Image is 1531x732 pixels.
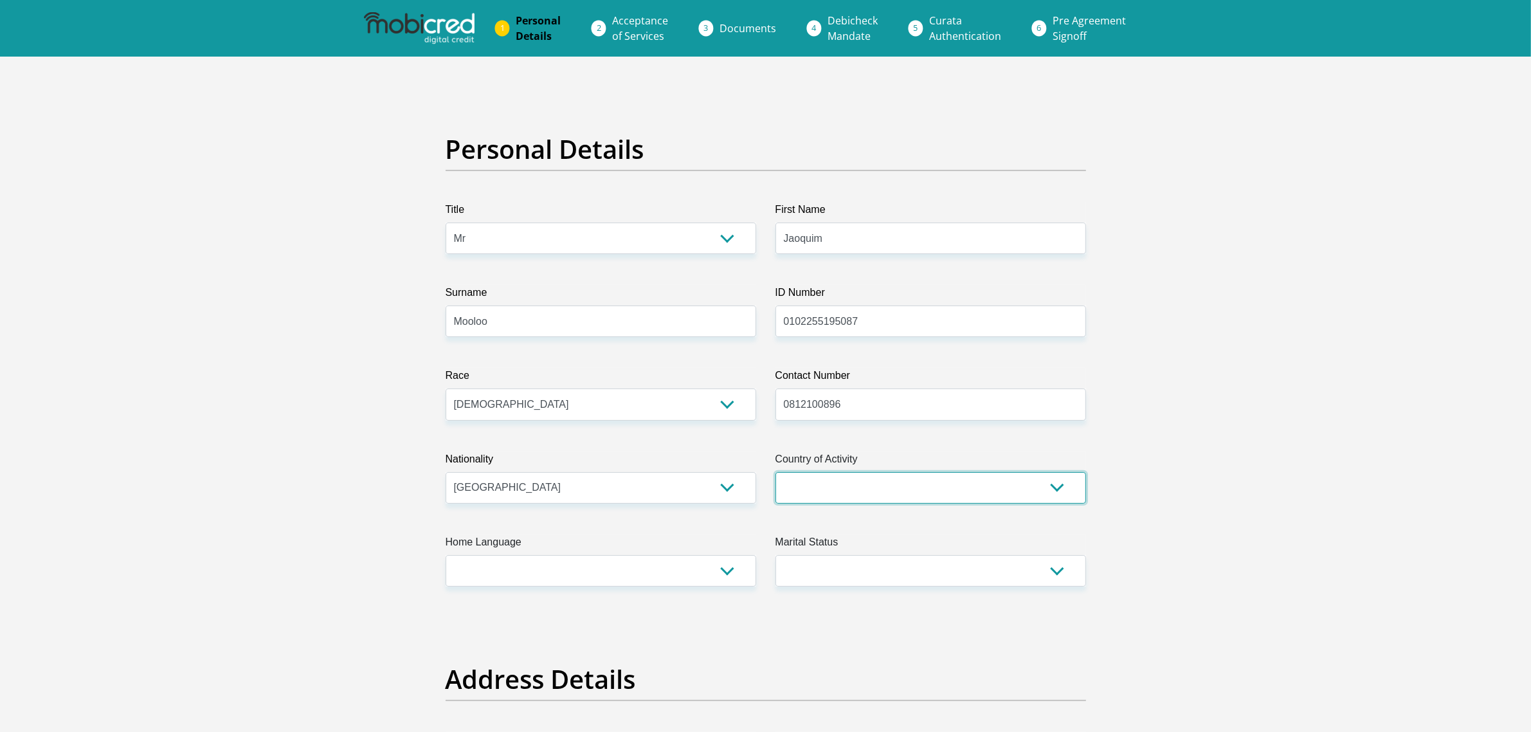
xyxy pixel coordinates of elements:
[505,8,571,49] a: PersonalDetails
[775,368,1086,389] label: Contact Number
[446,368,756,389] label: Race
[775,306,1086,337] input: ID Number
[1053,14,1126,43] span: Pre Agreement Signoff
[516,14,561,43] span: Personal Details
[1042,8,1136,49] a: Pre AgreementSignoff
[602,8,678,49] a: Acceptanceof Services
[446,306,756,337] input: Surname
[775,202,1086,223] label: First Name
[709,15,786,41] a: Documents
[919,8,1011,49] a: CurataAuthentication
[446,664,1086,695] h2: Address Details
[775,389,1086,420] input: Contact Number
[446,452,756,472] label: Nationality
[446,285,756,306] label: Surname
[446,535,756,555] label: Home Language
[775,223,1086,254] input: First Name
[775,535,1086,555] label: Marital Status
[446,134,1086,165] h2: Personal Details
[828,14,878,43] span: Debicheck Mandate
[775,452,1086,472] label: Country of Activity
[612,14,668,43] span: Acceptance of Services
[817,8,888,49] a: DebicheckMandate
[364,12,475,44] img: mobicred logo
[446,202,756,223] label: Title
[929,14,1001,43] span: Curata Authentication
[720,21,776,35] span: Documents
[775,285,1086,306] label: ID Number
